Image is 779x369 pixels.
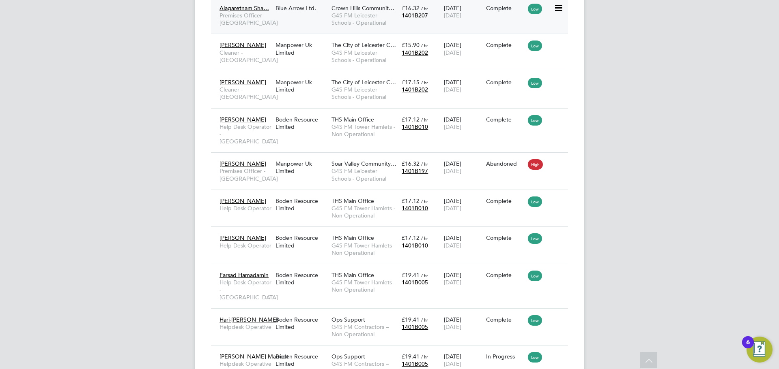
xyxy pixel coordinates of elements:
span: Low [528,196,542,207]
div: Complete [486,197,524,205]
div: Complete [486,79,524,86]
span: Ops Support [331,316,365,323]
span: / hr [421,198,428,204]
span: G4S FM Tower Hamlets - Non Operational [331,242,398,256]
span: [PERSON_NAME] [219,197,266,205]
span: THS Main Office [331,116,374,123]
span: / hr [421,317,428,323]
a: [PERSON_NAME]Help Desk OperatorBoden Resource LimitedTHS Main OfficeG4S FM Tower Hamlets - Non Op... [217,193,568,200]
span: [DATE] [444,123,461,130]
span: [DATE] [444,279,461,286]
span: Low [528,233,542,244]
span: Low [528,315,542,326]
span: 1401B005 [402,360,428,367]
span: [DATE] [444,205,461,212]
span: G4S FM Contractors – Non Operational [331,323,398,338]
span: Helpdesk Operative [219,323,271,331]
span: [PERSON_NAME] [219,116,266,123]
span: [DATE] [444,242,461,249]
span: Farsad Hamadamin [219,271,269,279]
span: £19.41 [402,316,420,323]
span: Hari-[PERSON_NAME] [219,316,278,323]
a: Hari-[PERSON_NAME]Helpdesk OperativeBoden Resource LimitedOps SupportG4S FM Contractors – Non Ope... [217,311,568,318]
span: Alagaretnam Sha… [219,4,269,12]
div: Complete [486,234,524,241]
div: [DATE] [442,75,484,97]
div: Boden Resource Limited [273,312,329,335]
span: Help Desk Operator - [GEOGRAPHIC_DATA] [219,123,271,145]
span: THS Main Office [331,234,374,241]
span: / hr [421,5,428,11]
a: [PERSON_NAME]Help Desk OperatorBoden Resource LimitedTHS Main OfficeG4S FM Tower Hamlets - Non Op... [217,230,568,237]
span: Soar Valley Community… [331,160,396,167]
span: [DATE] [444,49,461,56]
div: [DATE] [442,267,484,290]
div: Boden Resource Limited [273,193,329,216]
span: Low [528,41,542,51]
div: [DATE] [442,230,484,253]
span: G4S FM Leicester Schools - Operational [331,86,398,100]
span: THS Main Office [331,197,374,205]
span: 1401B202 [402,49,428,56]
div: Manpower Uk Limited [273,75,329,97]
div: Abandoned [486,160,524,167]
span: High [528,159,543,170]
span: £16.32 [402,160,420,167]
span: Low [528,78,542,88]
span: The City of Leicester C… [331,79,396,86]
div: [DATE] [442,37,484,60]
span: / hr [421,161,428,167]
div: 6 [746,342,750,353]
span: [DATE] [444,12,461,19]
span: Help Desk Operator [219,205,271,212]
span: Premises Officer - [GEOGRAPHIC_DATA] [219,12,271,26]
span: Crown Hills Communit… [331,4,394,12]
span: [DATE] [444,167,461,175]
div: Manpower Uk Limited [273,37,329,60]
button: Open Resource Center, 6 new notifications [747,337,773,363]
div: [DATE] [442,156,484,179]
span: £17.12 [402,116,420,123]
span: [PERSON_NAME] [219,160,266,167]
div: Complete [486,316,524,323]
div: Boden Resource Limited [273,230,329,253]
span: 1401B202 [402,86,428,93]
span: 1401B207 [402,12,428,19]
span: G4S FM Tower Hamlets - Non Operational [331,123,398,138]
span: / hr [421,79,428,85]
span: 1401B010 [402,242,428,249]
div: Boden Resource Limited [273,112,329,134]
span: G4S FM Tower Hamlets - Non Operational [331,205,398,219]
span: [DATE] [444,360,461,367]
a: [PERSON_NAME]Help Desk Operator - [GEOGRAPHIC_DATA]Boden Resource LimitedTHS Main OfficeG4S FM To... [217,111,568,118]
span: [PERSON_NAME] [219,234,266,241]
span: Cleaner - [GEOGRAPHIC_DATA] [219,49,271,64]
div: Boden Resource Limited [273,267,329,290]
span: £19.41 [402,353,420,360]
span: / hr [421,272,428,278]
span: [DATE] [444,86,461,93]
span: The City of Leicester C… [331,41,396,49]
span: G4S FM Leicester Schools - Operational [331,49,398,64]
span: Helpdesk Operative [219,360,271,367]
div: Complete [486,271,524,279]
span: Premises Officer - [GEOGRAPHIC_DATA] [219,167,271,182]
span: G4S FM Leicester Schools - Operational [331,167,398,182]
a: [PERSON_NAME]Cleaner - [GEOGRAPHIC_DATA]Manpower Uk LimitedThe City of Leicester C…G4S FM Leicest... [217,37,568,44]
span: £19.41 [402,271,420,279]
a: Farsad HamadaminHelp Desk Operator - [GEOGRAPHIC_DATA]Boden Resource LimitedTHS Main OfficeG4S FM... [217,267,568,274]
span: Help Desk Operator - [GEOGRAPHIC_DATA] [219,279,271,301]
div: [DATE] [442,0,484,23]
a: [PERSON_NAME]Cleaner - [GEOGRAPHIC_DATA]Manpower Uk LimitedThe City of Leicester C…G4S FM Leicest... [217,74,568,81]
span: £15.90 [402,41,420,49]
span: Help Desk Operator [219,242,271,249]
span: 1401B197 [402,167,428,175]
span: [PERSON_NAME] [219,79,266,86]
span: Low [528,352,542,363]
span: / hr [421,117,428,123]
span: [PERSON_NAME] [219,41,266,49]
a: [PERSON_NAME]Premises Officer - [GEOGRAPHIC_DATA]Manpower Uk LimitedSoar Valley Community…G4S FM ... [217,156,568,162]
span: 1401B010 [402,205,428,212]
span: £17.12 [402,197,420,205]
div: Complete [486,4,524,12]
